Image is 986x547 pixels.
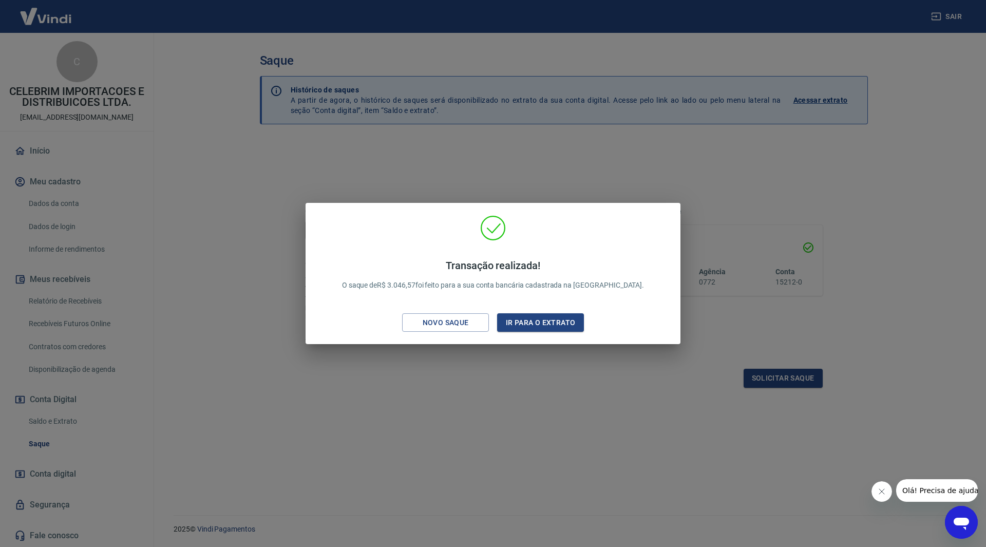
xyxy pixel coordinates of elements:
p: O saque de R$ 3.046,57 foi feito para a sua conta bancária cadastrada na [GEOGRAPHIC_DATA]. [342,259,644,291]
button: Ir para o extrato [497,313,584,332]
iframe: Mensagem da empresa [896,479,978,502]
iframe: Botão para abrir a janela de mensagens [945,506,978,539]
iframe: Fechar mensagem [871,481,892,502]
button: Novo saque [402,313,489,332]
h4: Transação realizada! [342,259,644,272]
span: Olá! Precisa de ajuda? [6,7,86,15]
div: Novo saque [410,316,481,329]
